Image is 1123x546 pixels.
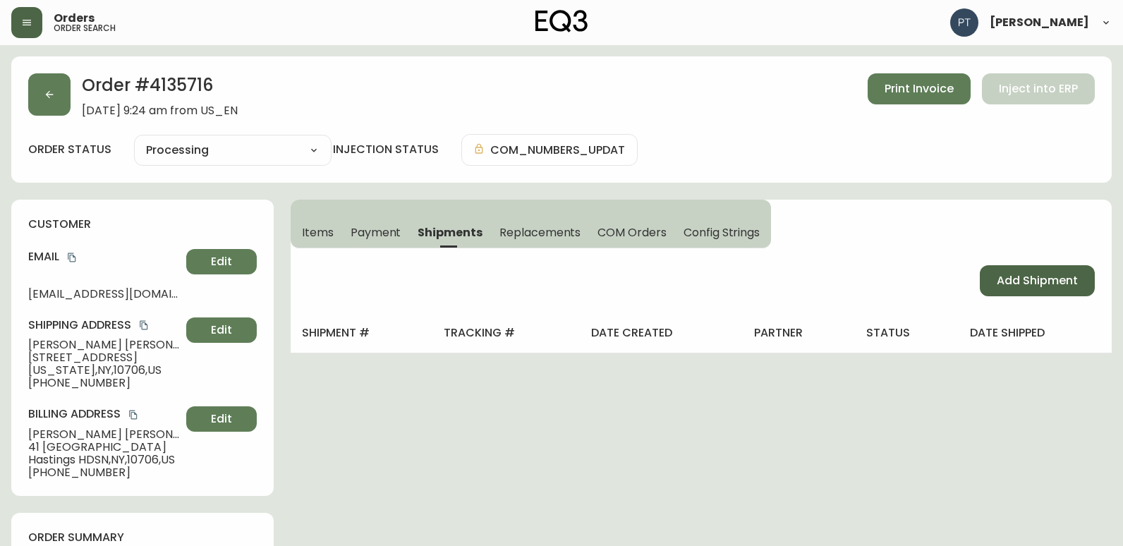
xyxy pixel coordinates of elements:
button: Add Shipment [980,265,1095,296]
span: [PHONE_NUMBER] [28,377,181,389]
h4: date shipped [970,325,1100,341]
h4: date created [591,325,732,341]
span: [DATE] 9:24 am from US_EN [82,104,238,117]
span: Edit [211,254,232,269]
h2: Order # 4135716 [82,73,238,104]
h4: status [866,325,948,341]
span: Print Invoice [885,81,954,97]
h4: injection status [333,142,439,157]
h5: order search [54,24,116,32]
button: Print Invoice [868,73,971,104]
button: copy [126,408,140,422]
span: [PERSON_NAME] [990,17,1089,28]
img: 986dcd8e1aab7847125929f325458823 [950,8,978,37]
h4: tracking # [444,325,569,341]
span: [PERSON_NAME] [PERSON_NAME] [28,428,181,441]
h4: Billing Address [28,406,181,422]
span: Items [302,225,334,240]
label: order status [28,142,111,157]
button: copy [137,318,151,332]
h4: partner [754,325,844,341]
span: [US_STATE] , NY , 10706 , US [28,364,181,377]
span: [PHONE_NUMBER] [28,466,181,479]
h4: customer [28,217,257,232]
span: Edit [211,322,232,338]
span: Hastings HDSN , NY , 10706 , US [28,454,181,466]
span: Shipments [418,225,482,240]
button: copy [65,250,79,265]
img: logo [535,10,588,32]
h4: order summary [28,530,257,545]
h4: Email [28,249,181,265]
span: [STREET_ADDRESS] [28,351,181,364]
button: Edit [186,406,257,432]
span: Config Strings [684,225,760,240]
span: Orders [54,13,95,24]
h4: Shipping Address [28,317,181,333]
span: 41 [GEOGRAPHIC_DATA] [28,441,181,454]
span: [PERSON_NAME] [PERSON_NAME] [28,339,181,351]
h4: shipment # [302,325,421,341]
span: Add Shipment [997,273,1078,289]
button: Edit [186,317,257,343]
span: Edit [211,411,232,427]
span: Payment [351,225,401,240]
span: COM Orders [597,225,667,240]
span: Replacements [499,225,581,240]
button: Edit [186,249,257,274]
span: [EMAIL_ADDRESS][DOMAIN_NAME] [28,288,181,301]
